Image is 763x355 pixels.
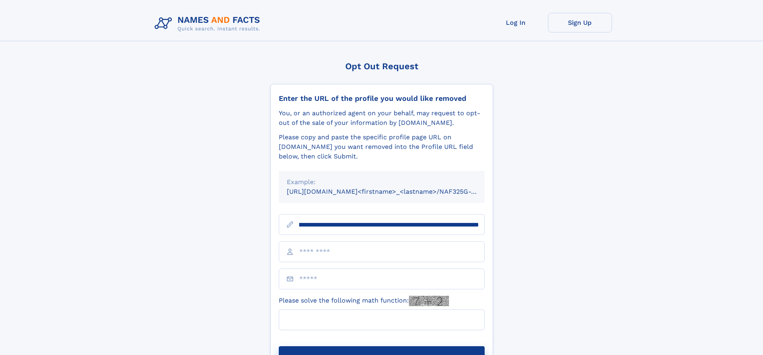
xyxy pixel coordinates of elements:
[484,13,548,32] a: Log In
[548,13,612,32] a: Sign Up
[151,13,267,34] img: Logo Names and Facts
[279,132,485,161] div: Please copy and paste the specific profile page URL on [DOMAIN_NAME] you want removed into the Pr...
[270,61,493,71] div: Opt Out Request
[279,108,485,128] div: You, or an authorized agent on your behalf, may request to opt-out of the sale of your informatio...
[279,94,485,103] div: Enter the URL of the profile you would like removed
[279,296,449,306] label: Please solve the following math function:
[287,188,500,195] small: [URL][DOMAIN_NAME]<firstname>_<lastname>/NAF325G-xxxxxxxx
[287,177,477,187] div: Example:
